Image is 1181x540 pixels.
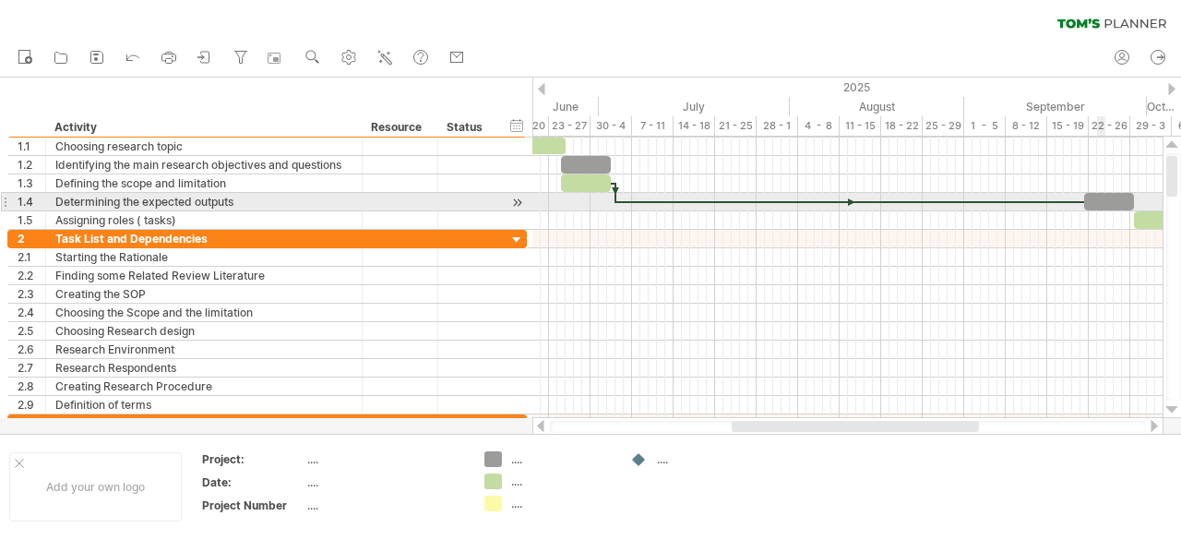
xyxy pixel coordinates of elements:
div: 2.2 [18,267,45,284]
div: 4 - 8 [798,116,840,136]
div: Project Number [202,498,304,513]
div: 1.5 [18,211,45,229]
div: Choosing Research design [55,322,352,340]
div: Status [447,118,487,137]
div: Choosing research topic [55,138,352,155]
div: Creating the SOP [55,285,352,303]
div: Research Environment [55,341,352,358]
div: 28 - 1 [757,116,798,136]
div: 15 - 19 [1047,116,1089,136]
div: Defining the scope and limitation [55,174,352,192]
div: .... [307,474,462,490]
div: September 2025 [964,97,1147,116]
div: July 2025 [599,97,790,116]
div: 2.1 [18,248,45,266]
div: 2 [18,230,45,247]
div: Add your own logo [9,452,182,522]
div: 2.5 [18,322,45,340]
div: 25 - 29 [923,116,964,136]
div: 21 - 25 [715,116,757,136]
div: 18 - 22 [881,116,923,136]
div: 14 - 18 [674,116,715,136]
div: 2.3 [18,285,45,303]
div: 1 - 5 [964,116,1006,136]
div: .... [657,451,758,467]
div: 7 - 11 [632,116,674,136]
div: 2.4 [18,304,45,321]
div: 1.1 [18,138,45,155]
div: 23 - 27 [549,116,590,136]
div: 1.2 [18,156,45,174]
div: Determining the expected outputs [55,193,352,210]
div: .... [307,451,462,467]
div: Definition of terms [55,396,352,414]
div: .... [511,474,612,489]
div: Date: [202,474,304,490]
div: 2.9 [18,396,45,414]
div: 29 - 3 [1130,116,1172,136]
div: Permitting [55,414,352,432]
div: 2.6 [18,341,45,358]
div: Task List and Dependencies [55,230,352,247]
div: .... [307,498,462,513]
div: Project: [202,451,304,467]
div: .... [511,451,612,467]
div: Choosing the Scope and the limitation [55,304,352,321]
div: 2.8 [18,378,45,395]
div: 1.3 [18,174,45,192]
div: Research Respondents [55,359,352,377]
div: 30 - 4 [590,116,632,136]
div: Identifying the main research objectives and questions [55,156,352,174]
div: 2.7 [18,359,45,377]
div: Creating Research Procedure [55,378,352,395]
div: Assigning roles ( tasks) [55,211,352,229]
div: 3 [18,414,45,432]
div: August 2025 [790,97,964,116]
div: scroll to activity [508,193,526,212]
div: 22 - 26 [1089,116,1130,136]
div: 11 - 15 [840,116,881,136]
div: Activity [54,118,352,137]
div: 1.4 [18,193,45,210]
div: .... [511,496,612,511]
div: Starting the Rationale [55,248,352,266]
div: 8 - 12 [1006,116,1047,136]
div: Resource [371,118,427,137]
div: Finding some Related Review Literature [55,267,352,284]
